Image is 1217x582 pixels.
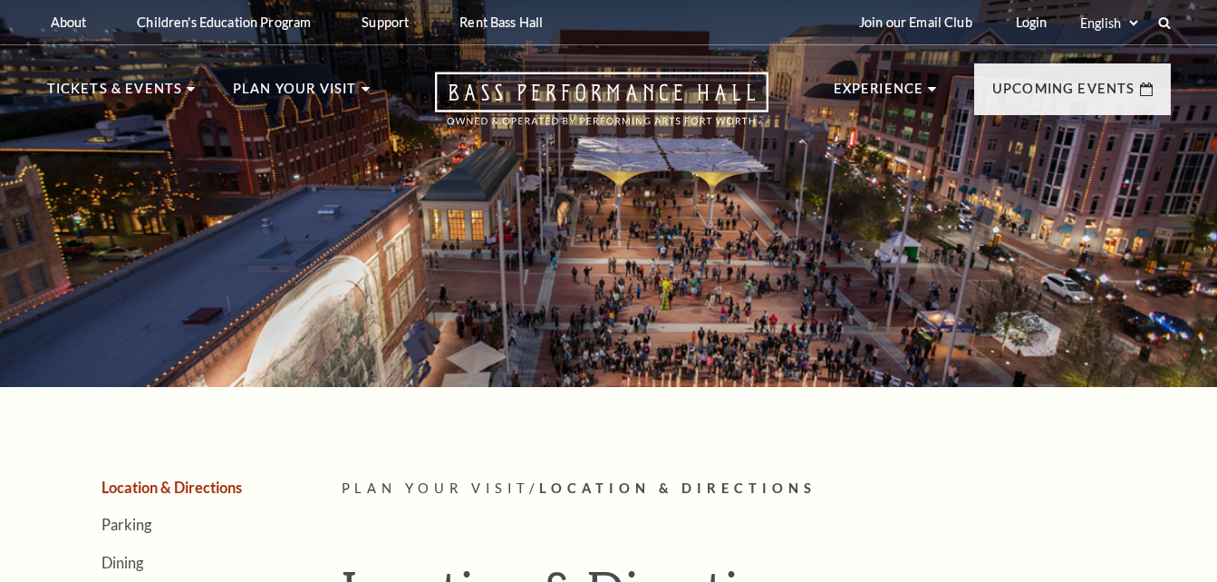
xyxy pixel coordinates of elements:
[539,480,816,496] span: Location & Directions
[1077,15,1141,32] select: Select:
[51,15,87,30] p: About
[342,480,530,496] span: Plan Your Visit
[342,478,1171,500] p: /
[233,78,357,111] p: Plan Your Visit
[101,516,151,533] a: Parking
[992,78,1135,111] p: Upcoming Events
[362,15,409,30] p: Support
[47,78,183,111] p: Tickets & Events
[834,78,924,111] p: Experience
[101,479,242,496] a: Location & Directions
[459,15,543,30] p: Rent Bass Hall
[101,554,143,571] a: Dining
[137,15,311,30] p: Children's Education Program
